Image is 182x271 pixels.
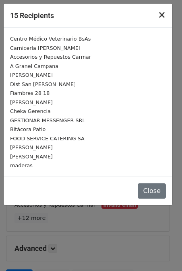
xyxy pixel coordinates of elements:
small: Cheka Gerencia [10,108,51,114]
small: Fiambres 28 18 [10,90,50,96]
small: A Granel Campana [10,63,58,69]
small: GESTIONAR MESSENGER SRL [10,117,85,123]
button: Close [151,4,172,26]
small: [PERSON_NAME] [10,154,53,160]
small: [PERSON_NAME] [10,99,53,105]
small: Carnicería [PERSON_NAME] [10,45,81,51]
small: [PERSON_NAME] [10,72,53,78]
small: [PERSON_NAME] [10,144,53,150]
button: Close [138,183,166,199]
small: FOOD SERVICE CATERING SA [10,135,85,142]
small: Bitácora Patio [10,126,45,132]
small: Accesorios y Repuestos Carmar [10,54,91,60]
h5: 15 Recipients [10,10,54,21]
div: Widget de chat [142,232,182,271]
small: Centro Médico Veterinario BsAs [10,36,91,42]
iframe: Chat Widget [142,232,182,271]
small: maderas [10,162,33,168]
small: Dist San [PERSON_NAME] [10,81,76,87]
span: × [158,9,166,21]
